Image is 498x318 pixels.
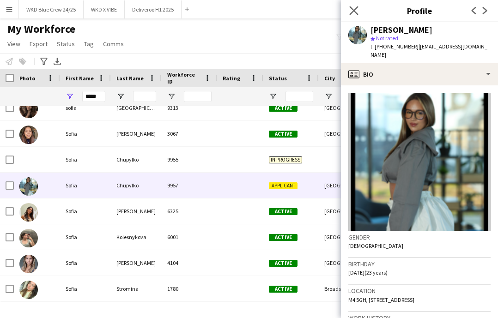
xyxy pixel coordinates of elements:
[162,198,217,224] div: 6325
[167,92,176,101] button: Open Filter Menu
[4,38,24,50] a: View
[111,250,162,276] div: [PERSON_NAME]
[370,43,419,50] span: t. [PHONE_NUMBER]
[162,95,217,120] div: 9313
[53,38,79,50] a: Status
[116,75,144,82] span: Last Name
[269,75,287,82] span: Status
[167,71,200,85] span: Workforce ID
[19,177,38,196] img: Sofia Chupylko
[319,250,374,276] div: [GEOGRAPHIC_DATA]
[19,229,38,247] img: Sofia Kolesnykova
[319,95,374,120] div: [GEOGRAPHIC_DATA]
[162,276,217,301] div: 1780
[84,40,94,48] span: Tag
[370,43,487,58] span: | [EMAIL_ADDRESS][DOMAIN_NAME]
[111,173,162,198] div: Chupylko
[52,56,63,67] app-action-btn: Export XLSX
[370,26,432,34] div: [PERSON_NAME]
[376,35,398,42] span: Not rated
[269,286,298,293] span: Active
[60,198,111,224] div: Sofia
[162,173,217,198] div: 9957
[162,250,217,276] div: 4104
[111,147,162,172] div: Chupylko
[26,38,51,50] a: Export
[111,95,162,120] div: [GEOGRAPHIC_DATA]
[133,91,156,102] input: Last Name Filter Input
[57,40,75,48] span: Status
[348,233,491,241] h3: Gender
[82,91,105,102] input: First Name Filter Input
[269,105,298,112] span: Active
[319,121,374,146] div: [GEOGRAPHIC_DATA]
[162,147,217,172] div: 9955
[162,224,217,250] div: 6001
[103,40,124,48] span: Comms
[99,38,128,50] a: Comms
[319,198,374,224] div: [GEOGRAPHIC_DATA] 14
[348,269,388,276] span: [DATE] (23 years)
[341,5,498,17] h3: Profile
[319,276,374,301] div: Broadstone
[60,121,111,146] div: Sofia
[19,281,38,299] img: Sofia Stromina
[19,203,38,222] img: Sofia Hyland
[184,91,212,102] input: Workforce ID Filter Input
[269,208,298,215] span: Active
[269,131,298,138] span: Active
[19,100,38,118] img: sofia borgonovo
[269,156,302,163] span: In progress
[60,276,111,301] div: Sofia
[7,40,20,48] span: View
[19,255,38,273] img: Sofia McLean
[269,92,277,101] button: Open Filter Menu
[60,224,111,250] div: Sofia
[66,75,94,82] span: First Name
[348,287,491,295] h3: Location
[60,95,111,120] div: sofia
[348,93,491,231] img: Crew avatar or photo
[111,276,162,301] div: Stromina
[324,75,335,82] span: City
[38,56,49,67] app-action-btn: Advanced filters
[60,173,111,198] div: Sofia
[80,38,97,50] a: Tag
[341,63,498,85] div: Bio
[30,40,48,48] span: Export
[7,22,75,36] span: My Workforce
[324,92,333,101] button: Open Filter Menu
[116,92,125,101] button: Open Filter Menu
[111,198,162,224] div: [PERSON_NAME]
[285,91,313,102] input: Status Filter Input
[348,242,403,249] span: [DEMOGRAPHIC_DATA]
[19,0,84,18] button: WKD Blue Crew 24/25
[60,250,111,276] div: Sofia
[319,224,374,250] div: [GEOGRAPHIC_DATA]
[348,260,491,268] h3: Birthday
[111,224,162,250] div: Kolesnykova
[348,296,414,303] span: M4 5GH, [STREET_ADDRESS]
[319,173,374,198] div: [GEOGRAPHIC_DATA]
[162,121,217,146] div: 3067
[19,126,38,144] img: Sofia Callari
[269,260,298,267] span: Active
[66,92,74,101] button: Open Filter Menu
[60,147,111,172] div: Sofia
[269,234,298,241] span: Active
[223,75,240,82] span: Rating
[111,121,162,146] div: [PERSON_NAME]
[269,182,298,189] span: Applicant
[125,0,182,18] button: Deliveroo H1 2025
[19,75,35,82] span: Photo
[84,0,125,18] button: WKD X VIBE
